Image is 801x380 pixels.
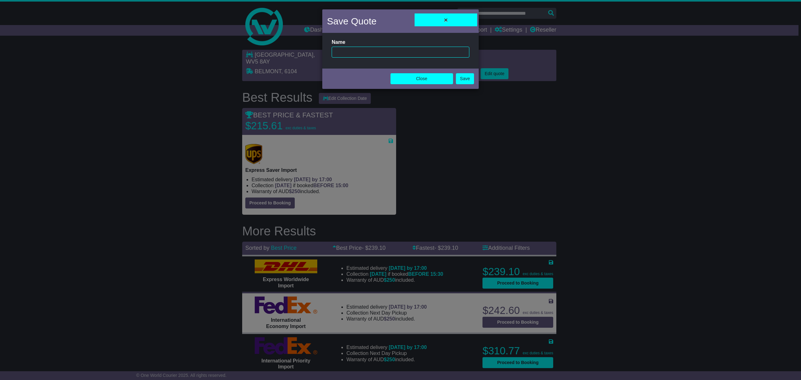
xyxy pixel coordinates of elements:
label: Name [332,39,345,45]
a: Save [456,73,474,84]
h4: Save Quote [327,14,376,28]
button: Close [390,73,453,84]
button: Close [415,13,477,26]
span: × [444,16,448,23]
